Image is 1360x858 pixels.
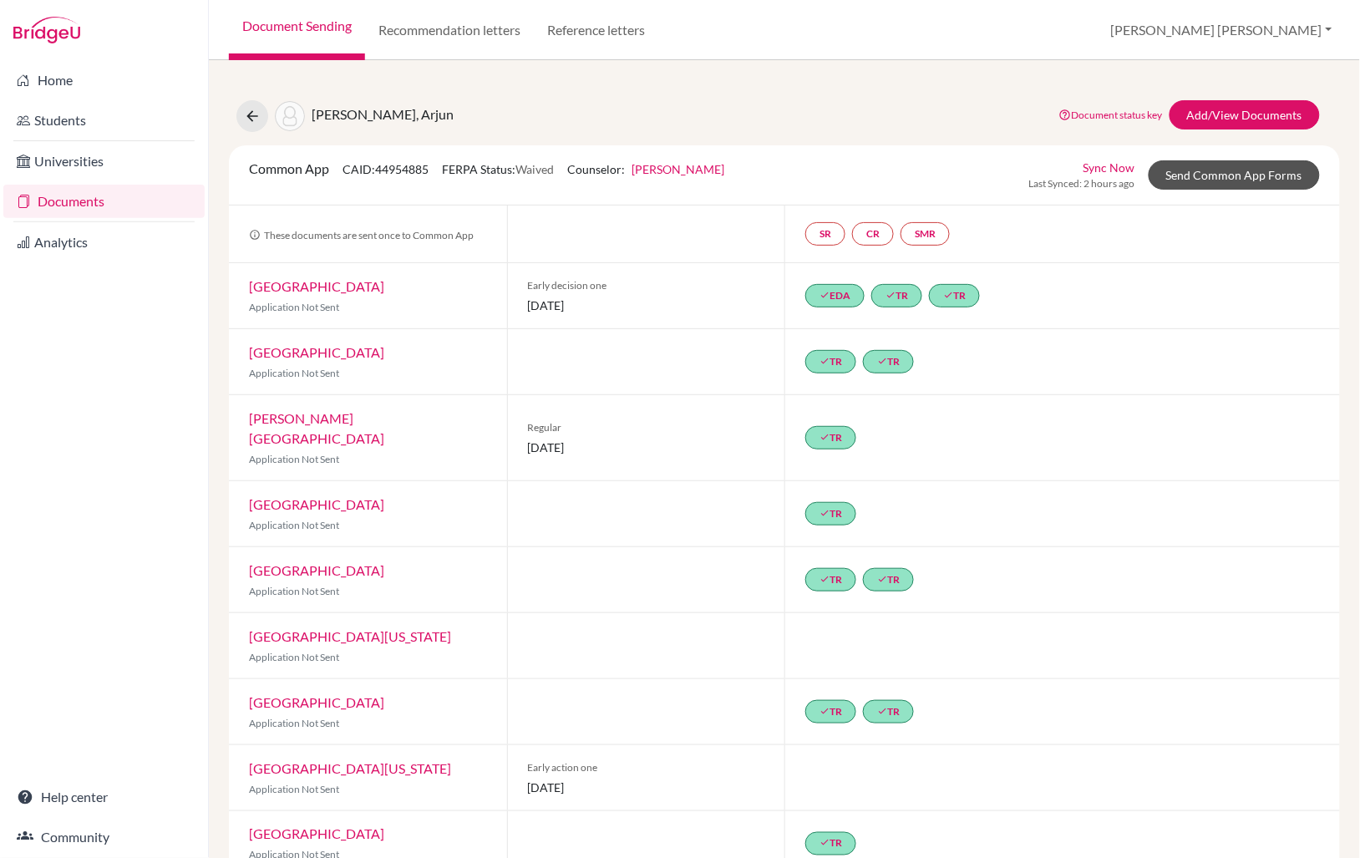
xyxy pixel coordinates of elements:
span: Early decision one [528,278,765,293]
span: Counselor: [567,162,724,176]
a: [GEOGRAPHIC_DATA] [249,496,384,512]
span: Common App [249,160,329,176]
a: doneTR [863,568,914,591]
span: Application Not Sent [249,453,339,465]
a: [PERSON_NAME] [632,162,724,176]
span: [DATE] [528,439,765,456]
a: doneTR [805,700,856,723]
i: done [877,706,887,716]
span: Waived [515,162,554,176]
a: doneTR [871,284,922,307]
img: Bridge-U [13,17,80,43]
button: [PERSON_NAME] [PERSON_NAME] [1104,14,1340,46]
i: done [886,290,896,300]
i: done [820,290,830,300]
span: [DATE] [528,779,765,796]
a: Documents [3,185,205,218]
span: Application Not Sent [249,651,339,663]
i: done [820,706,830,716]
a: Add/View Documents [1170,100,1320,129]
span: Application Not Sent [249,519,339,531]
a: [PERSON_NAME][GEOGRAPHIC_DATA] [249,410,384,446]
i: done [820,574,830,584]
span: Application Not Sent [249,717,339,729]
a: [GEOGRAPHIC_DATA] [249,694,384,710]
a: doneEDA [805,284,865,307]
a: doneTR [805,426,856,449]
a: [GEOGRAPHIC_DATA] [249,278,384,294]
span: Last Synced: 2 hours ago [1029,176,1135,191]
a: Universities [3,145,205,178]
span: These documents are sent once to Common App [249,229,474,241]
span: Application Not Sent [249,367,339,379]
i: done [943,290,953,300]
a: doneTR [805,502,856,525]
a: CR [852,222,894,246]
a: Analytics [3,226,205,259]
a: doneTR [863,700,914,723]
i: done [820,356,830,366]
a: Home [3,63,205,97]
a: Students [3,104,205,137]
span: FERPA Status: [442,162,554,176]
a: doneTR [863,350,914,373]
span: [DATE] [528,297,765,314]
i: done [820,508,830,518]
span: Application Not Sent [249,783,339,795]
span: Application Not Sent [249,585,339,597]
i: done [820,432,830,442]
a: Sync Now [1083,159,1135,176]
a: doneTR [805,350,856,373]
a: Help center [3,781,205,815]
a: doneTR [929,284,980,307]
span: CAID: 44954885 [343,162,429,176]
a: SMR [901,222,950,246]
a: Community [3,821,205,855]
a: doneTR [805,832,856,855]
i: done [877,356,887,366]
a: [GEOGRAPHIC_DATA] [249,344,384,360]
a: [GEOGRAPHIC_DATA] [249,826,384,842]
span: Regular [528,420,765,435]
i: done [820,838,830,848]
a: Send Common App Forms [1149,160,1320,190]
span: Early action one [528,760,765,775]
a: Document status key [1059,109,1163,121]
a: doneTR [805,568,856,591]
a: [GEOGRAPHIC_DATA] [249,562,384,578]
i: done [877,574,887,584]
span: Application Not Sent [249,301,339,313]
span: [PERSON_NAME], Arjun [312,106,454,122]
a: [GEOGRAPHIC_DATA][US_STATE] [249,628,451,644]
a: [GEOGRAPHIC_DATA][US_STATE] [249,760,451,776]
a: SR [805,222,845,246]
